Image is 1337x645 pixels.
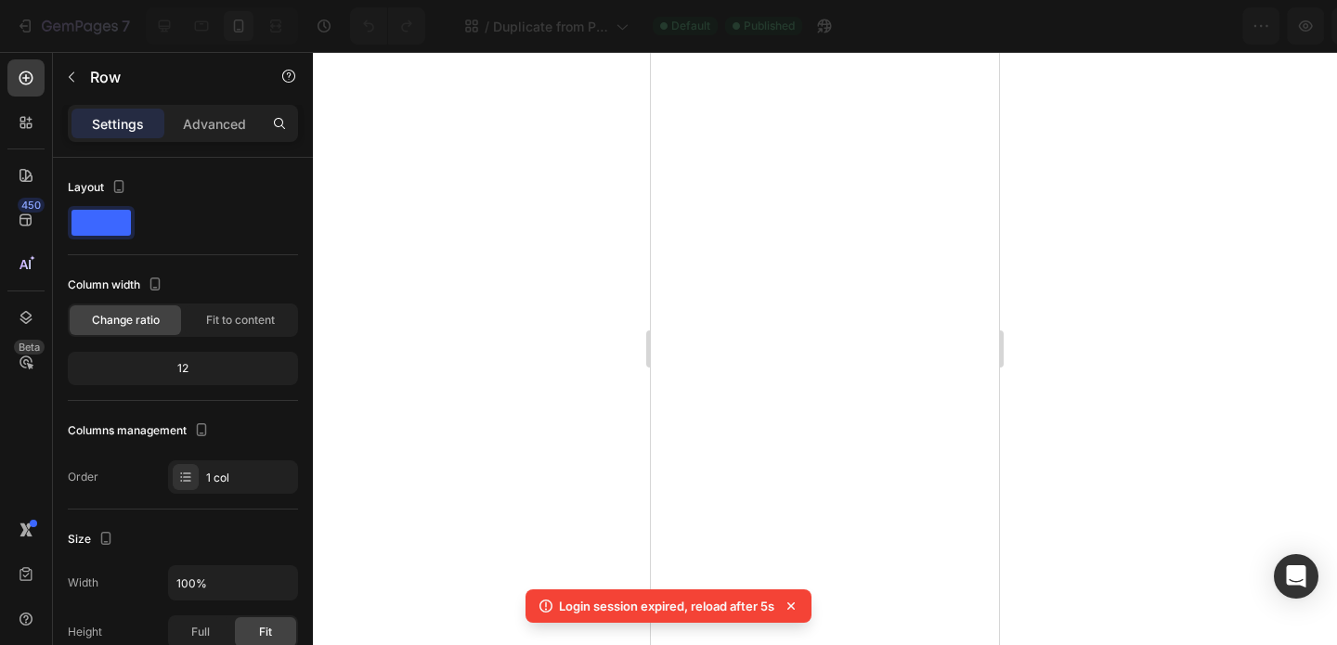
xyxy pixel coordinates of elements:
p: Settings [92,114,144,134]
div: Column width [68,273,166,298]
button: Assigned Collections [947,7,1137,45]
div: Publish [1229,17,1276,36]
div: Height [68,624,102,640]
div: Columns management [68,419,213,444]
p: Advanced [183,114,246,134]
span: Published [744,18,795,34]
span: Assigned Collections [963,17,1096,36]
iframe: Design area [651,52,999,645]
div: Open Intercom Messenger [1274,554,1318,599]
div: Beta [14,340,45,355]
div: 12 [71,355,294,381]
div: 450 [18,198,45,213]
span: Save [1161,19,1191,34]
div: Width [68,574,98,591]
span: Full [191,624,210,640]
div: 1 col [206,470,293,486]
button: 7 [7,7,138,45]
span: Default [671,18,710,34]
p: Login session expired, reload after 5s [559,597,774,615]
span: Duplicate from Product Page - [DATE] 12:54:57 [493,17,608,36]
div: Layout [68,175,130,200]
p: Row [90,66,248,88]
div: Undo/Redo [350,7,425,45]
span: Fit to content [206,312,275,329]
input: Auto [169,566,297,600]
p: 7 [122,15,130,37]
button: Save [1145,7,1206,45]
button: Publish [1214,7,1292,45]
span: / [485,17,489,36]
span: Change ratio [92,312,160,329]
div: Order [68,469,98,485]
div: Size [68,527,117,552]
span: Fit [259,624,272,640]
